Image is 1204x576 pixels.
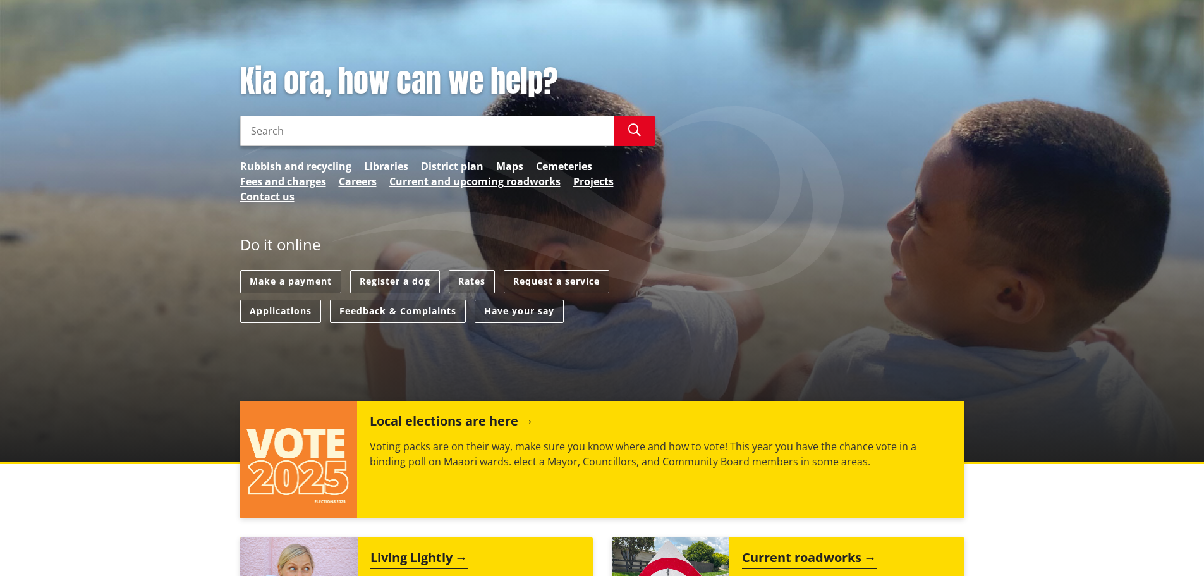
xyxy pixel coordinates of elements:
[475,300,564,323] a: Have your say
[240,116,614,146] input: Search input
[370,414,533,432] h2: Local elections are here
[339,174,377,189] a: Careers
[240,300,321,323] a: Applications
[573,174,614,189] a: Projects
[370,439,951,469] p: Voting packs are on their way, make sure you know where and how to vote! This year you have the c...
[240,236,320,258] h2: Do it online
[1146,523,1191,568] iframe: Messenger Launcher
[504,270,609,293] a: Request a service
[350,270,440,293] a: Register a dog
[240,174,326,189] a: Fees and charges
[240,401,358,518] img: Vote 2025
[536,159,592,174] a: Cemeteries
[742,550,877,569] h2: Current roadworks
[364,159,408,174] a: Libraries
[240,159,351,174] a: Rubbish and recycling
[240,270,341,293] a: Make a payment
[240,189,295,204] a: Contact us
[496,159,523,174] a: Maps
[330,300,466,323] a: Feedback & Complaints
[389,174,561,189] a: Current and upcoming roadworks
[240,63,655,100] h1: Kia ora, how can we help?
[240,401,964,518] a: Local elections are here Voting packs are on their way, make sure you know where and how to vote!...
[370,550,468,569] h2: Living Lightly
[449,270,495,293] a: Rates
[421,159,483,174] a: District plan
